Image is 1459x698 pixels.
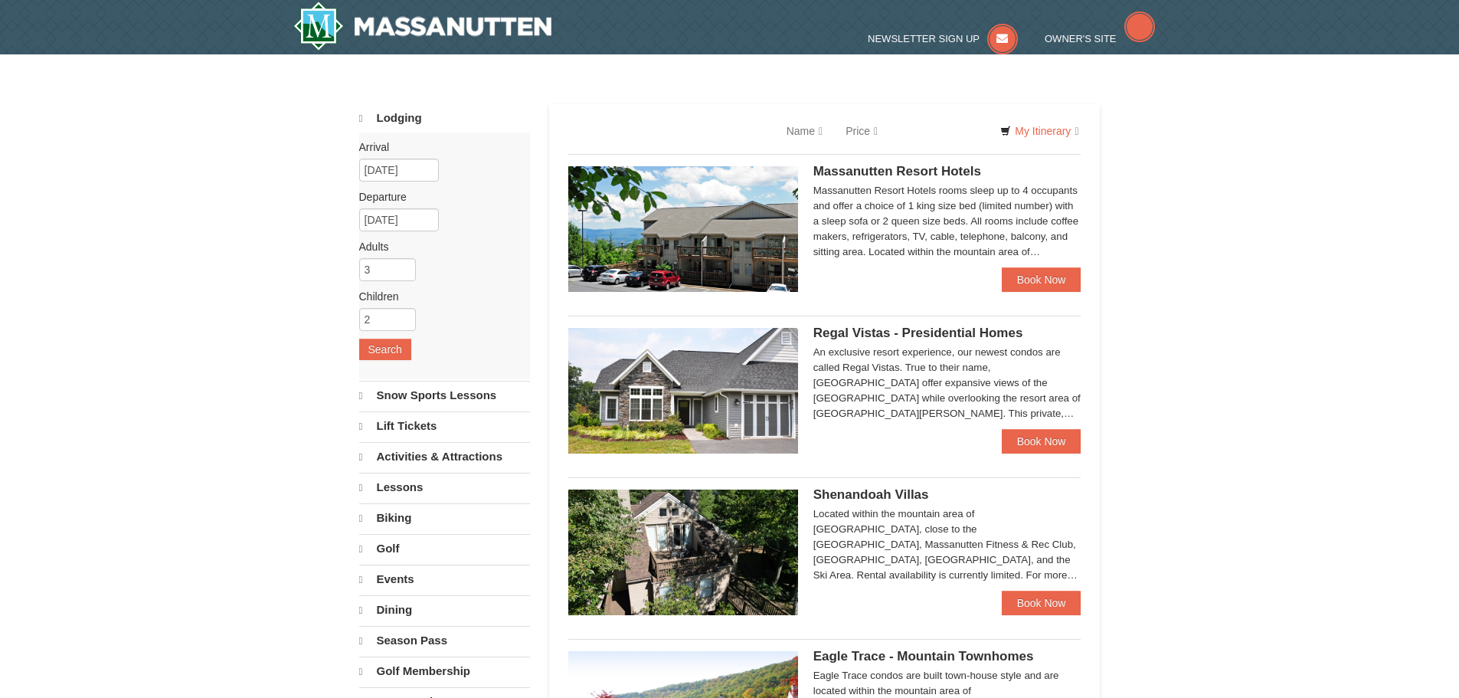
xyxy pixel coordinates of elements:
[359,104,530,133] a: Lodging
[813,183,1081,260] div: Massanutten Resort Hotels rooms sleep up to 4 occupants and offer a choice of 1 king size bed (li...
[813,487,929,502] span: Shenandoah Villas
[359,595,530,624] a: Dining
[868,33,980,44] span: Newsletter Sign Up
[359,442,530,471] a: Activities & Attractions
[359,626,530,655] a: Season Pass
[359,411,530,441] a: Lift Tickets
[813,649,1034,664] span: Eagle Trace - Mountain Townhomes
[1045,33,1155,44] a: Owner's Site
[568,490,798,615] img: 19219019-2-e70bf45f.jpg
[1002,429,1081,454] a: Book Now
[813,506,1081,583] div: Located within the mountain area of [GEOGRAPHIC_DATA], close to the [GEOGRAPHIC_DATA], Massanutte...
[990,120,1088,143] a: My Itinerary
[813,345,1081,421] div: An exclusive resort experience, our newest condos are called Regal Vistas. True to their name, [G...
[1002,591,1081,615] a: Book Now
[293,2,552,51] img: Massanutten Resort Logo
[359,339,411,360] button: Search
[1002,267,1081,292] a: Book Now
[359,239,519,254] label: Adults
[359,473,530,502] a: Lessons
[868,33,1018,44] a: Newsletter Sign Up
[834,116,889,146] a: Price
[359,189,519,205] label: Departure
[1045,33,1117,44] span: Owner's Site
[359,534,530,563] a: Golf
[813,326,1023,340] span: Regal Vistas - Presidential Homes
[359,657,530,686] a: Golf Membership
[568,166,798,292] img: 19219026-1-e3b4ac8e.jpg
[359,289,519,304] label: Children
[359,565,530,594] a: Events
[359,503,530,533] a: Biking
[293,2,552,51] a: Massanutten Resort
[775,116,834,146] a: Name
[359,139,519,155] label: Arrival
[359,381,530,410] a: Snow Sports Lessons
[568,328,798,454] img: 19218991-1-902409a9.jpg
[813,164,981,179] span: Massanutten Resort Hotels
